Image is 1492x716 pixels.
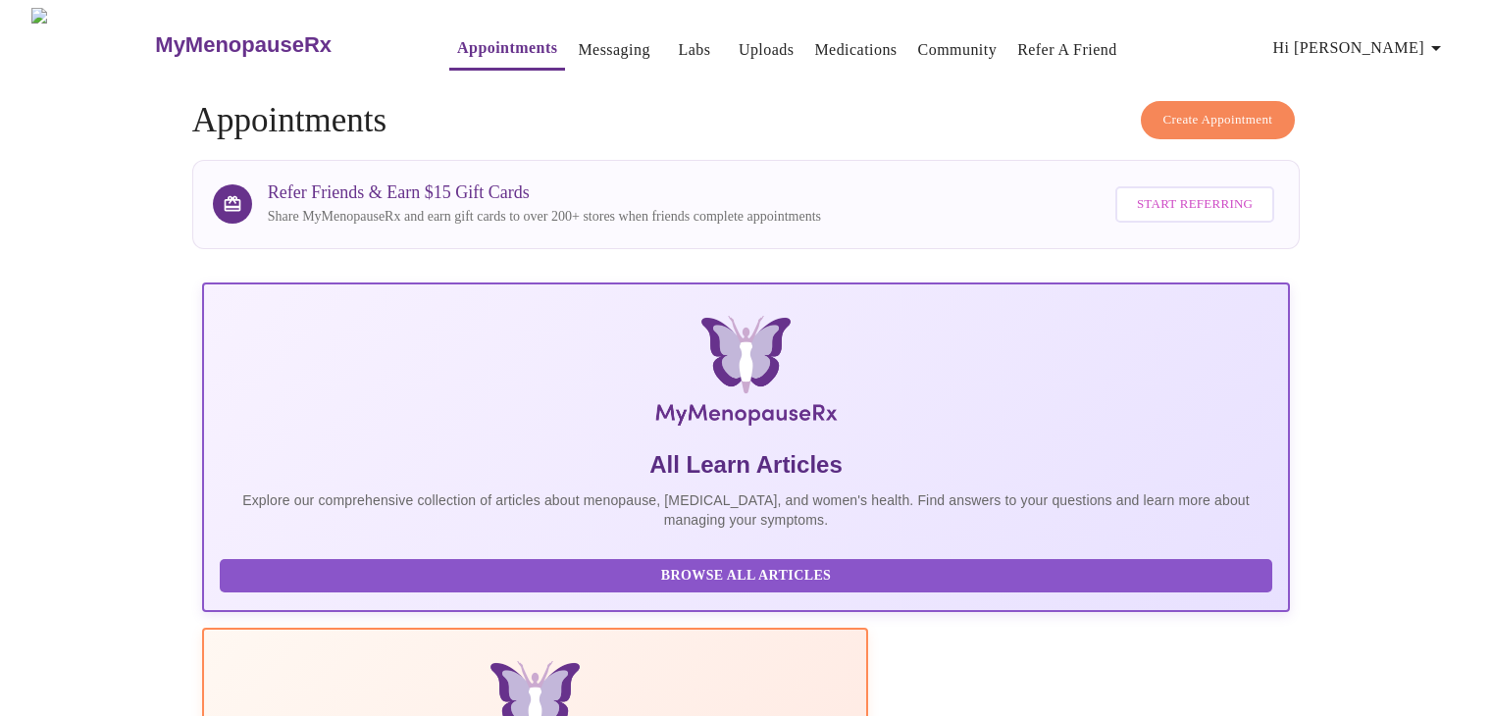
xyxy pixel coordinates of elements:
[1141,101,1296,139] button: Create Appointment
[220,566,1278,583] a: Browse All Articles
[268,182,821,203] h3: Refer Friends & Earn $15 Gift Cards
[31,8,153,81] img: MyMenopauseRx Logo
[220,490,1273,530] p: Explore our comprehensive collection of articles about menopause, [MEDICAL_DATA], and women's hea...
[1115,186,1274,223] button: Start Referring
[678,36,710,64] a: Labs
[1163,109,1273,131] span: Create Appointment
[806,30,904,70] button: Medications
[268,207,821,227] p: Share MyMenopauseRx and earn gift cards to over 200+ stores when friends complete appointments
[1009,30,1125,70] button: Refer a Friend
[155,32,332,58] h3: MyMenopauseRx
[918,36,998,64] a: Community
[192,101,1301,140] h4: Appointments
[578,36,649,64] a: Messaging
[457,34,557,62] a: Appointments
[1137,193,1253,216] span: Start Referring
[731,30,802,70] button: Uploads
[1017,36,1117,64] a: Refer a Friend
[220,449,1273,481] h5: All Learn Articles
[570,30,657,70] button: Messaging
[814,36,897,64] a: Medications
[383,316,1108,434] img: MyMenopauseRx Logo
[153,11,410,79] a: MyMenopauseRx
[1273,34,1448,62] span: Hi [PERSON_NAME]
[1110,177,1279,232] a: Start Referring
[910,30,1005,70] button: Community
[739,36,795,64] a: Uploads
[220,559,1273,593] button: Browse All Articles
[239,564,1254,588] span: Browse All Articles
[449,28,565,71] button: Appointments
[1265,28,1456,68] button: Hi [PERSON_NAME]
[663,30,726,70] button: Labs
